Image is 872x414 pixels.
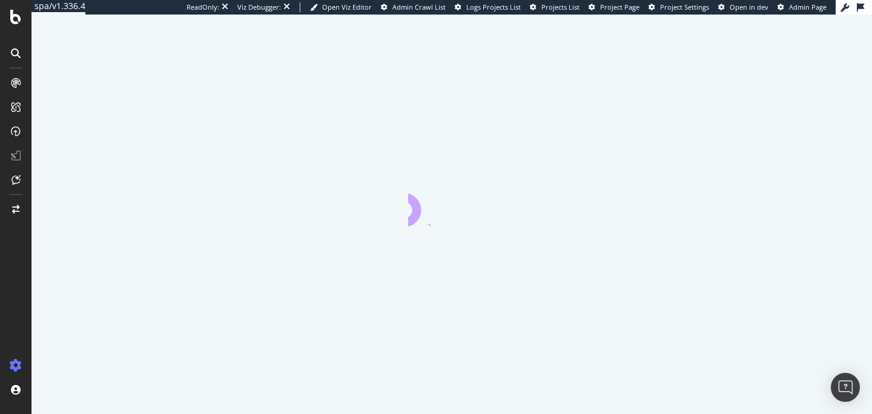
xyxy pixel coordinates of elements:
div: animation [408,183,495,226]
a: Admin Crawl List [381,2,446,12]
span: Admin Crawl List [392,2,446,11]
a: Projects List [530,2,580,12]
div: Open Intercom Messenger [831,373,860,402]
a: Open Viz Editor [310,2,372,12]
div: Viz Debugger: [237,2,281,12]
span: Project Page [600,2,639,11]
a: Project Settings [649,2,709,12]
a: Admin Page [778,2,827,12]
span: Open in dev [730,2,768,11]
span: Open Viz Editor [322,2,372,11]
div: ReadOnly: [187,2,219,12]
span: Logs Projects List [466,2,521,11]
a: Open in dev [718,2,768,12]
a: Logs Projects List [455,2,521,12]
span: Projects List [541,2,580,11]
a: Project Page [589,2,639,12]
span: Project Settings [660,2,709,11]
span: Admin Page [789,2,827,11]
